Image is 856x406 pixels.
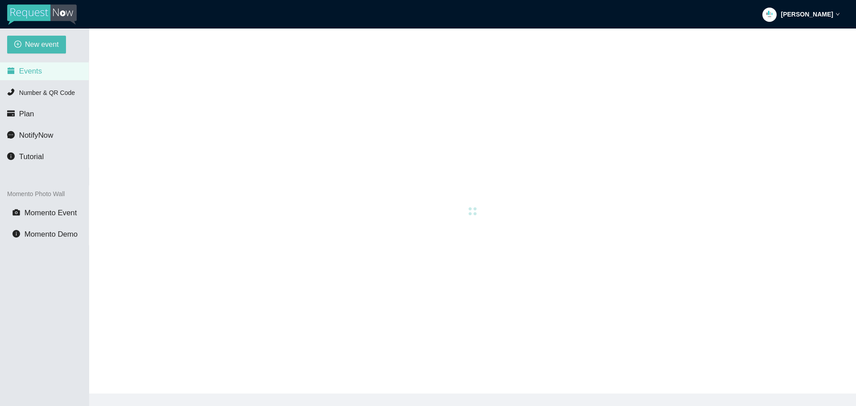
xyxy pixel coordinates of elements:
span: Events [19,67,42,75]
span: Tutorial [19,152,44,161]
span: calendar [7,67,15,74]
span: info-circle [12,230,20,238]
span: down [835,12,840,16]
span: Number & QR Code [19,89,75,96]
span: New event [25,39,59,50]
span: plus-circle [14,41,21,49]
span: info-circle [7,152,15,160]
img: RequestNow [7,4,77,25]
span: Plan [19,110,34,118]
strong: [PERSON_NAME] [781,11,833,18]
span: phone [7,88,15,96]
span: message [7,131,15,139]
span: NotifyNow [19,131,53,139]
button: plus-circleNew event [7,36,66,53]
span: Momento Event [25,209,77,217]
span: camera [12,209,20,216]
span: credit-card [7,110,15,117]
span: Momento Demo [25,230,78,238]
img: ACg8ocK2yXx_pqOLxyzB6u4gypzGxF_9SGIOMjMYUSG6O46MPj3SSLI=s96-c [762,8,777,22]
